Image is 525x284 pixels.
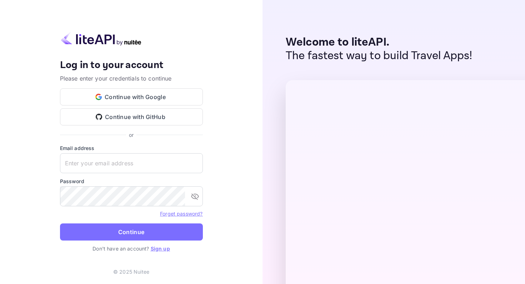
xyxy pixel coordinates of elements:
p: Don't have an account? [60,245,203,252]
button: toggle password visibility [188,189,202,203]
label: Email address [60,144,203,152]
button: Continue with GitHub [60,108,203,125]
p: The fastest way to build Travel Apps! [286,49,472,63]
a: Forget password? [160,211,202,217]
button: Continue with Google [60,88,203,105]
h4: Log in to your account [60,59,203,72]
p: Please enter your credentials to continue [60,74,203,83]
button: Continue [60,223,203,241]
a: Sign up [151,246,170,252]
img: liteapi [60,32,142,46]
a: Forget password? [160,210,202,217]
p: © 2025 Nuitee [113,268,149,275]
p: or [129,131,134,139]
input: Enter your email address [60,153,203,173]
p: Welcome to liteAPI. [286,36,472,49]
label: Password [60,177,203,185]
